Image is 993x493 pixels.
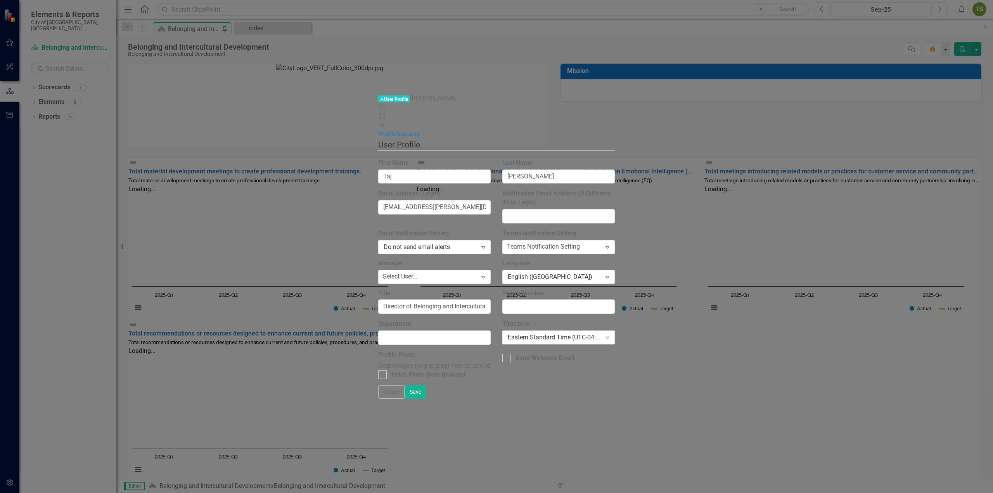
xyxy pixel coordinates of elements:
div: Eastern Standard Time (UTC-04:00) [508,333,601,342]
div: English ([GEOGRAPHIC_DATA]) [508,272,601,281]
span: User Profile [378,95,410,103]
div: Drop images (png or jpeg) here to upload [378,362,491,370]
div: Fetch Photo from Gravatar [391,370,466,379]
label: Department [378,320,491,329]
label: Timezone [502,320,615,329]
label: Email Notification Setting [378,229,491,238]
div: Send Welcome Email [516,354,574,363]
div: Do not send email alerts [384,242,477,251]
a: Profile [378,130,397,138]
div: Select User... [383,272,417,281]
label: Language [502,259,615,268]
label: Profile Photo [378,351,491,360]
label: First Name [378,159,491,168]
button: Save [405,385,426,399]
label: Manager [378,259,491,268]
label: Email Address (Login) [378,189,491,198]
label: Teams Notification Setting [502,229,615,238]
button: Cancel [378,385,405,399]
a: Security [397,130,420,138]
div: Teams Notification Setting [507,242,580,251]
label: Notification Email Address (If Different Than Login) [502,189,615,207]
label: Phone Number [502,289,615,298]
span: [PERSON_NAME] [410,95,457,102]
label: Last Name [502,159,615,168]
label: Title [378,289,491,298]
legend: User Profile [378,139,615,151]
